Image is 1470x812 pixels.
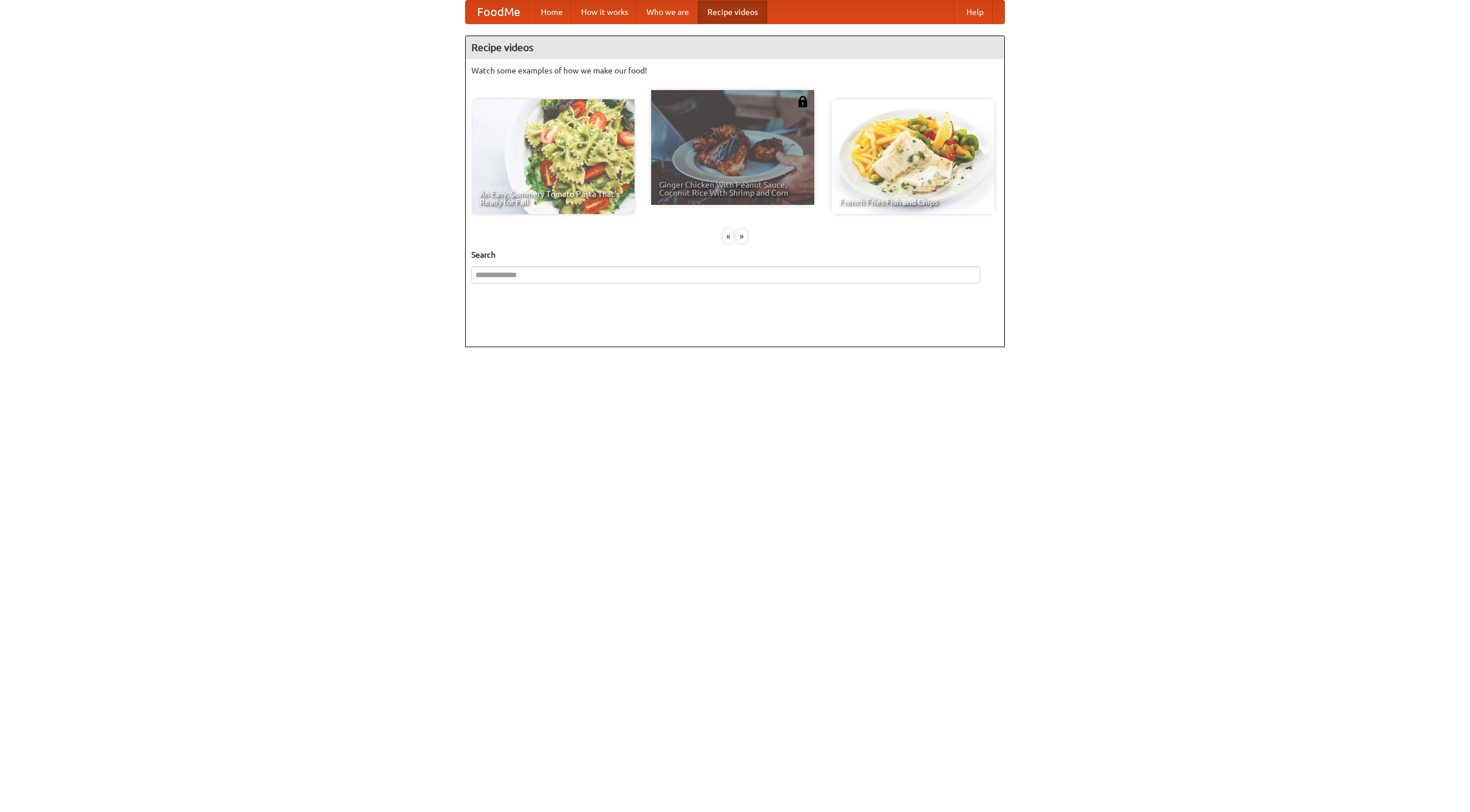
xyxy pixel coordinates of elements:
[698,1,767,24] a: Recipe videos
[471,249,999,261] h5: Search
[840,198,987,206] span: French Fries Fish and Chips
[532,1,572,24] a: Home
[471,65,999,76] p: Watch some examples of how we make our food!
[466,36,1004,59] h4: Recipe videos
[723,229,733,243] div: «
[831,99,995,214] a: French Fries Fish and Chips
[479,190,626,206] span: An Easy, Summery Tomato Pasta That's Ready for Fall
[637,1,698,24] a: Who we are
[466,1,532,24] a: FoodMe
[737,229,747,243] div: »
[572,1,637,24] a: How it works
[957,1,993,24] a: Help
[797,96,808,107] img: 483408.png
[471,99,635,214] a: An Easy, Summery Tomato Pasta That's Ready for Fall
